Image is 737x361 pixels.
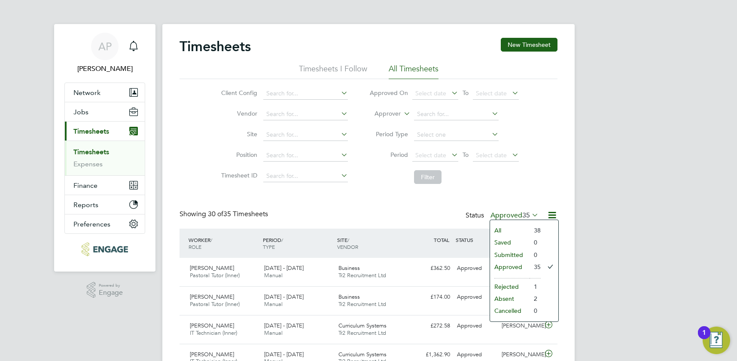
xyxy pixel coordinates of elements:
div: STATUS [454,232,498,248]
div: Showing [180,210,270,219]
button: Timesheets [65,122,145,141]
span: Curriculum Systems [338,322,387,329]
li: 35 [530,261,541,273]
span: Jobs [73,108,88,116]
span: Tr2 Recruitment Ltd [338,272,386,279]
span: Amber Pollard [64,64,145,74]
a: Go to home page [64,242,145,256]
li: Absent [490,293,530,305]
label: Position [219,151,257,159]
span: Curriculum Systems [338,351,387,358]
a: Timesheets [73,148,109,156]
span: [PERSON_NAME] [190,351,234,358]
span: 30 of [208,210,223,218]
span: Business [338,264,360,272]
span: Timesheets [73,127,109,135]
span: To [460,87,471,98]
input: Search for... [263,150,348,162]
span: 35 Timesheets [208,210,268,218]
span: [DATE] - [DATE] [264,322,304,329]
button: Filter [414,170,442,184]
button: Jobs [65,102,145,121]
label: Vendor [219,110,257,117]
span: Finance [73,181,97,190]
input: Search for... [263,88,348,100]
button: Preferences [65,214,145,233]
span: / [281,236,283,243]
span: Reports [73,201,98,209]
div: PERIOD [261,232,335,254]
span: Pastoral Tutor (Inner) [190,272,240,279]
div: Approved [454,261,498,275]
input: Search for... [263,170,348,182]
li: Cancelled [490,305,530,317]
label: Timesheet ID [219,171,257,179]
span: [DATE] - [DATE] [264,293,304,300]
label: Client Config [219,89,257,97]
label: Approved On [369,89,408,97]
span: Tr2 Recruitment Ltd [338,329,386,337]
span: IT Technician (Inner) [190,329,237,337]
span: TYPE [263,243,275,250]
span: Select date [415,151,446,159]
div: WORKER [186,232,261,254]
li: All Timesheets [389,64,439,79]
span: Select date [476,151,507,159]
span: Powered by [99,282,123,289]
div: SITE [335,232,409,254]
button: New Timesheet [501,38,557,52]
li: Rejected [490,281,530,293]
li: 1 [530,281,541,293]
li: 0 [530,236,541,248]
a: Expenses [73,160,103,168]
label: Period Type [369,130,408,138]
span: Select date [415,89,446,97]
div: £362.50 [409,261,454,275]
div: Status [466,210,540,222]
div: £174.00 [409,290,454,304]
img: tr2rec-logo-retina.png [82,242,128,256]
button: Reports [65,195,145,214]
span: [DATE] - [DATE] [264,351,304,358]
li: 2 [530,293,541,305]
a: Powered byEngage [87,282,123,298]
span: ROLE [189,243,201,250]
span: Select date [476,89,507,97]
input: Search for... [414,108,499,120]
input: Search for... [263,129,348,141]
span: Manual [264,300,283,308]
span: [PERSON_NAME] [190,322,234,329]
li: 38 [530,224,541,236]
button: Network [65,83,145,102]
span: Engage [99,289,123,297]
span: VENDOR [337,243,358,250]
span: Manual [264,272,283,279]
span: Business [338,293,360,300]
li: 0 [530,305,541,317]
nav: Main navigation [54,24,155,272]
span: Pastoral Tutor (Inner) [190,300,240,308]
div: Approved [454,319,498,333]
span: [DATE] - [DATE] [264,264,304,272]
span: / [347,236,349,243]
label: Site [219,130,257,138]
span: AP [98,41,112,52]
li: Submitted [490,249,530,261]
span: / [210,236,212,243]
button: Open Resource Center, 1 new notification [703,327,730,354]
span: TOTAL [434,236,449,243]
label: Period [369,151,408,159]
label: Approved [490,211,539,220]
h2: Timesheets [180,38,251,55]
span: Manual [264,329,283,337]
input: Select one [414,129,499,141]
span: [PERSON_NAME] [190,264,234,272]
div: Approved [454,290,498,304]
div: Timesheets [65,141,145,175]
span: Tr2 Recruitment Ltd [338,300,386,308]
li: Approved [490,261,530,273]
span: [PERSON_NAME] [190,293,234,300]
span: 35 [522,211,530,220]
div: [PERSON_NAME] [498,319,543,333]
li: Timesheets I Follow [299,64,367,79]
